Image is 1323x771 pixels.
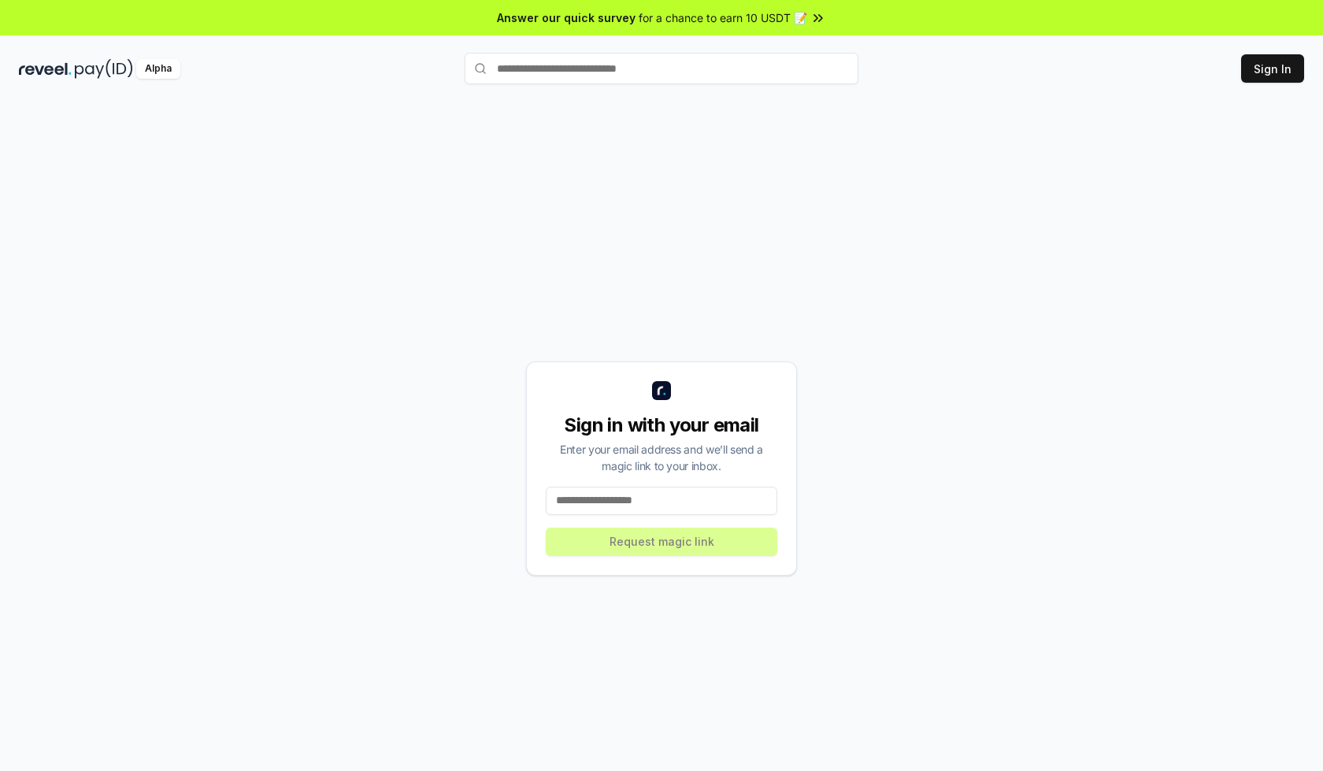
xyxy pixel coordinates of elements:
[75,59,133,79] img: pay_id
[1241,54,1304,83] button: Sign In
[19,59,72,79] img: reveel_dark
[497,9,636,26] span: Answer our quick survey
[136,59,180,79] div: Alpha
[639,9,807,26] span: for a chance to earn 10 USDT 📝
[546,413,777,438] div: Sign in with your email
[546,441,777,474] div: Enter your email address and we’ll send a magic link to your inbox.
[652,381,671,400] img: logo_small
